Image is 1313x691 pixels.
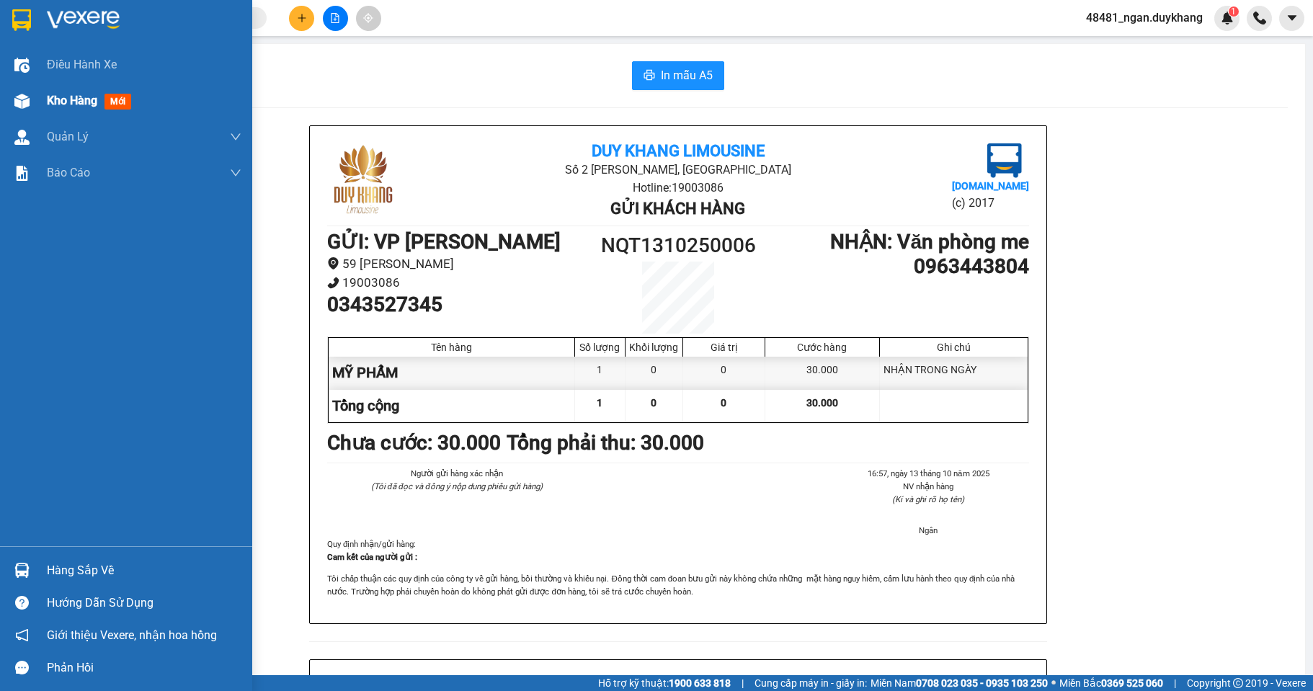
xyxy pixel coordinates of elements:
div: 0 [626,357,683,389]
b: Duy Khang Limousine [117,17,290,35]
div: 1 [575,357,626,389]
strong: 0369 525 060 [1101,677,1163,689]
i: (Tôi đã đọc và đồng ý nộp dung phiếu gửi hàng) [371,481,543,491]
span: 1 [1231,6,1236,17]
span: aim [363,13,373,23]
i: (Kí và ghi rõ họ tên) [892,494,964,504]
div: Hướng dẫn sử dụng [47,592,241,614]
li: Ngân [828,524,1029,537]
div: Quy định nhận/gửi hàng : [327,538,1029,598]
button: caret-down [1279,6,1304,31]
div: 30.000 [765,357,880,389]
span: 0 [651,397,656,409]
li: (c) 2017 [952,194,1029,212]
div: Cước hàng [769,342,876,353]
button: aim [356,6,381,31]
h1: NQT1310250006 [157,104,250,136]
b: Chưa cước : 30.000 [327,431,501,455]
div: Số lượng [579,342,621,353]
span: notification [15,628,29,642]
li: 16:57, ngày 13 tháng 10 năm 2025 [828,467,1029,480]
img: warehouse-icon [14,58,30,73]
span: Quản Lý [47,128,89,146]
span: plus [297,13,307,23]
span: In mẫu A5 [661,66,713,84]
span: question-circle [15,596,29,610]
h1: NQT1310250006 [590,230,766,262]
img: warehouse-icon [14,563,30,578]
strong: Cam kết của người gửi : [327,552,417,562]
b: Gửi khách hàng [610,200,745,218]
li: 19003086 [327,273,590,293]
span: copyright [1233,678,1243,688]
span: file-add [330,13,340,23]
button: printerIn mẫu A5 [632,61,724,90]
span: Kho hàng [47,94,97,107]
div: Ghi chú [884,342,1024,353]
span: ⚪️ [1051,680,1056,686]
button: file-add [323,6,348,31]
span: caret-down [1286,12,1299,24]
span: Hỗ trợ kỹ thuật: [598,675,731,691]
span: 0 [721,397,726,409]
div: Khối lượng [629,342,679,353]
span: Giới thiệu Vexere, nhận hoa hồng [47,626,217,644]
b: GỬI : VP [PERSON_NAME] [18,104,156,177]
span: Điều hành xe [47,55,117,73]
li: NV nhận hàng [828,480,1029,493]
span: | [1174,675,1176,691]
li: Hotline: 19003086 [444,179,912,197]
span: Cung cấp máy in - giấy in: [755,675,867,691]
li: Số 2 [PERSON_NAME], [GEOGRAPHIC_DATA] [444,161,912,179]
span: 30.000 [806,397,838,409]
span: 1 [597,397,602,409]
div: Hàng sắp về [47,560,241,581]
div: MỸ PHẨM [329,357,575,389]
li: 59 [PERSON_NAME] [327,254,590,274]
div: Giá trị [687,342,761,353]
div: 0 [683,357,765,389]
b: Tổng phải thu: 30.000 [507,431,704,455]
li: Số 2 [PERSON_NAME], [GEOGRAPHIC_DATA] [80,35,327,53]
sup: 1 [1229,6,1239,17]
b: [DOMAIN_NAME] [952,180,1029,192]
span: mới [104,94,131,110]
span: environment [327,257,339,269]
span: phone [327,277,339,289]
b: NHẬN : Văn phòng me [830,230,1029,254]
span: 48481_ngan.duykhang [1074,9,1214,27]
li: Hotline: 19003086 [80,53,327,71]
span: Tổng cộng [332,397,399,414]
span: Miền Nam [871,675,1048,691]
strong: 0708 023 035 - 0935 103 250 [916,677,1048,689]
b: Duy Khang Limousine [592,142,765,160]
img: logo-vxr [12,9,31,31]
p: Tôi chấp thuận các quy định của công ty về gửi hàng, bồi thường và khiếu nại. Đồng thời cam đoan ... [327,572,1029,598]
strong: 1900 633 818 [669,677,731,689]
span: | [742,675,744,691]
img: solution-icon [14,166,30,181]
span: printer [644,69,655,83]
span: down [230,167,241,179]
img: warehouse-icon [14,94,30,109]
b: Gửi khách hàng [135,74,270,92]
img: logo.jpg [987,143,1022,178]
h1: 0343527345 [327,293,590,317]
span: down [230,131,241,143]
img: icon-new-feature [1221,12,1234,24]
div: Tên hàng [332,342,571,353]
h1: 0963443804 [766,254,1029,279]
img: warehouse-icon [14,130,30,145]
b: GỬI : VP [PERSON_NAME] [327,230,561,254]
img: phone-icon [1253,12,1266,24]
img: logo.jpg [327,143,399,215]
li: Người gửi hàng xác nhận [356,467,557,480]
span: Miền Bắc [1059,675,1163,691]
div: Phản hồi [47,657,241,679]
div: NHẬN TRONG NGÀY [880,357,1028,389]
img: logo.jpg [18,18,90,90]
span: message [15,661,29,674]
button: plus [289,6,314,31]
span: Báo cáo [47,164,90,182]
